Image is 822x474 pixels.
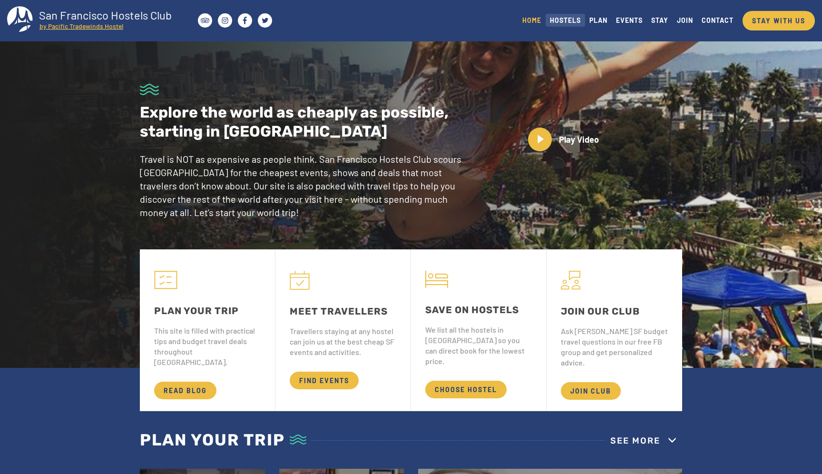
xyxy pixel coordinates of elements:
span: FIND EVENTS [290,372,359,389]
a: SAVE ON HOSTELS We list all the hostels in [GEOGRAPHIC_DATA] so you can direct book for the lowes... [411,249,546,411]
tspan: San Francisco Hostels Club [39,8,172,22]
a: JOIN OUR CLUB Ask [PERSON_NAME] SF budget travel questions in our free FB group and get personali... [547,249,682,411]
div: This site is filled with practical tips and budget travel deals throughout [GEOGRAPHIC_DATA]. [154,326,261,367]
a: STAY WITH US [743,11,815,30]
div: JOIN OUR CLUB [561,304,668,318]
a: San Francisco Hostels Club by Pacific Tradewinds Hostel [7,6,181,35]
a: MEET TRAVELLERS Travellers staying at any hostel can join us at the best cheap SF events and acti... [275,249,411,411]
tspan: by Pacific Tradewinds Hostel [39,22,123,30]
div: MEET TRAVELLERS [290,304,396,318]
div: PLAN YOUR TRIP [154,304,261,318]
p: Travel is NOT as expensive as people think. San Francisco Hostels Club scours [GEOGRAPHIC_DATA] f... [140,152,465,219]
a: CONTACT [697,14,738,27]
a: EVENTS [612,14,647,27]
div: We list all the hostels in [GEOGRAPHIC_DATA] so you can direct book for the lowest price. [425,325,532,366]
div: SAVE ON HOSTELS [425,303,532,317]
a: PLAN YOUR TRIP This site is filled with practical tips and budget travel deals throughout [GEOGRA... [140,249,275,411]
a: STAY [647,14,673,27]
span: CHOOSE HOSTEL [425,381,507,398]
h2: Plan your trip [140,425,311,454]
p: Explore the world as cheaply as possible, starting in [GEOGRAPHIC_DATA] [140,103,465,141]
p: Play Video [552,134,606,146]
span: See more [610,435,660,446]
a: HOME [518,14,546,27]
span: READ BLOG [154,382,216,399]
a: JOIN [673,14,697,27]
a: PLAN [585,14,612,27]
a: HOSTELS [546,14,585,27]
button: See more [606,425,682,455]
span: JOIN CLUB [561,382,621,400]
div: Ask [PERSON_NAME] SF budget travel questions in our free FB group and get personalized advice. [561,326,668,368]
div: Travellers staying at any hostel can join us at the best cheap SF events and activities. [290,326,396,357]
